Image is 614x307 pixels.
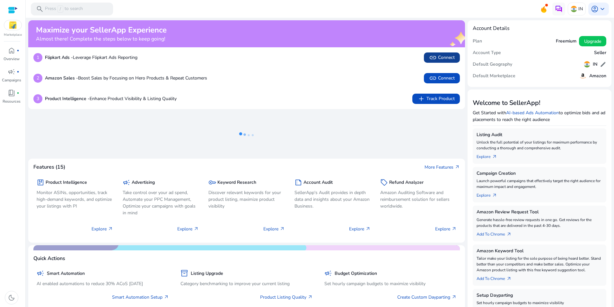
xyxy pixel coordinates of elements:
p: Set hourly campaign budgets to maximize visibility [477,300,602,306]
span: arrow_outward [455,164,460,170]
p: Take control over your ad spend, Automate your PPC Management, Optimize your campaigns with goals... [123,189,199,216]
h5: Plan [473,39,482,44]
span: sell [380,179,388,186]
span: link [429,54,437,61]
a: Product Listing Quality [260,294,313,301]
p: Category benchmarking to improve your current listing [180,280,313,287]
b: Product Intelligence - [45,96,90,102]
a: Smart Automation Setup [112,294,169,301]
h2: Maximize your SellerApp Experience [36,25,167,35]
p: 2 [33,74,42,83]
span: / [57,5,63,13]
span: add [417,95,425,103]
span: arrow_outward [308,294,313,300]
span: arrow_outward [194,226,199,231]
h5: Setup Dayparting [477,293,602,298]
span: home [8,47,15,54]
a: Add To Chrome [477,228,517,237]
b: Flipkart Ads - [45,54,73,60]
a: Explorearrow_outward [477,151,502,160]
p: Campaigns [2,77,21,83]
p: IN [578,3,583,14]
h5: Budget Optimization [335,271,377,276]
p: AI enabled automations to reduce 30% ACoS [DATE] [37,280,169,287]
a: Explorearrow_outward [477,190,502,199]
button: addTrack Product [412,94,460,104]
h5: Keyword Research [217,180,256,185]
p: Explore [92,226,113,232]
h5: Seller [594,50,606,56]
span: campaign [37,269,44,277]
p: Monitor ASINs, opportunities, track high-demand keywords, and optimize your listings with PI [37,189,113,209]
button: linkConnect [424,73,460,83]
h5: Account Type [473,50,501,56]
h5: Advertising [132,180,155,185]
p: Tailor make your listing for the sole purpose of being heard better. Stand better than your compe... [477,256,602,273]
p: Discover relevant keywords for your product listing, maximize product visibility [208,189,285,209]
span: arrow_outward [164,294,169,300]
h5: Freemium [556,39,576,44]
span: Connect [429,54,455,61]
h3: Welcome to SellerApp! [473,99,606,107]
span: keyboard_arrow_down [599,5,606,13]
span: account_circle [591,5,599,13]
a: Add To Chrome [477,273,517,282]
p: Enhance Product Visibility & Listing Quality [45,95,177,102]
h5: Amazon Review Request Tool [477,209,602,215]
h4: Features (15) [33,164,65,170]
p: Unlock the full potential of your listings for maximum performance by conducting a thorough and c... [477,139,602,151]
h4: Quick Actions [33,256,65,262]
span: arrow_outward [280,226,285,231]
p: Generate hassle-free review requests in one go. Get reviews for the products that are delivered i... [477,217,602,228]
h5: Campaign Creation [477,171,602,176]
span: inventory_2 [180,269,188,277]
p: Explore [177,226,199,232]
p: Explore [349,226,371,232]
p: Amazon Auditing Software and reimbursement solution for sellers worldwide. [380,189,457,209]
span: arrow_outward [492,193,497,198]
p: Set hourly campaign budgets to maximize visibility [324,280,457,287]
p: 1 [33,53,42,62]
h5: IN [593,62,597,67]
p: Press to search [45,5,83,13]
span: package [37,179,44,186]
h5: Smart Automation [47,271,85,276]
span: arrow_outward [365,226,371,231]
span: book_4 [8,89,15,97]
p: Overview [4,56,20,62]
span: arrow_outward [452,294,457,300]
h5: Default Geography [473,62,512,67]
img: in.svg [584,61,590,68]
h5: Refund Analyzer [389,180,424,185]
h5: Listing Audit [477,132,602,138]
a: AI-based Ads Automation [506,110,559,116]
span: campaign [324,269,332,277]
p: Marketplace [4,33,22,37]
span: arrow_outward [108,226,113,231]
p: Leverage Flipkart Ads Reporting [45,54,137,61]
img: in.svg [571,6,577,12]
span: fiber_manual_record [17,70,19,73]
img: flipkart.svg [4,20,22,30]
span: key [208,179,216,186]
button: linkConnect [424,52,460,63]
p: Explore [263,226,285,232]
p: Launch powerful campaigns that effectively target the right audience for maximum impact and engag... [477,178,602,190]
p: Get Started with to optimize bids and ad placements to reach the right audience [473,109,606,123]
span: link [429,74,437,82]
p: Resources [3,98,21,104]
span: Upgrade [584,38,601,45]
span: arrow_outward [506,276,512,281]
span: search [36,5,44,13]
p: Boost Sales by Focusing on Hero Products & Repeat Customers [45,75,207,81]
img: amazon.svg [579,72,587,80]
span: Connect [429,74,455,82]
span: arrow_outward [452,226,457,231]
p: 3 [33,94,42,103]
a: Create Custom Dayparting [397,294,457,301]
span: fiber_manual_record [17,49,19,52]
h5: Amazon Keyword Tool [477,248,602,254]
span: Track Product [417,95,455,103]
b: Amazon Sales - [45,75,78,81]
p: SellerApp's Audit provides in depth data and insights about your Amazon Business. [294,189,371,209]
